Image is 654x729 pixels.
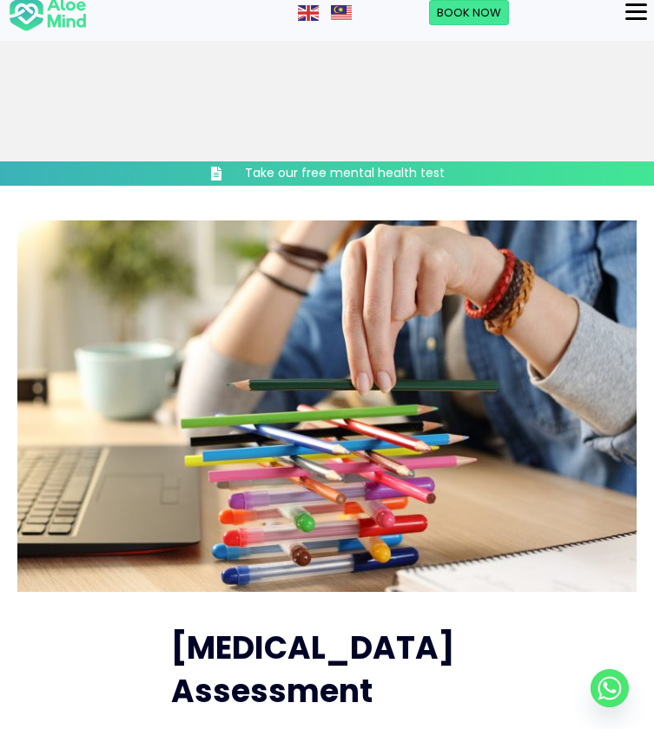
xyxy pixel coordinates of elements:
a: Whatsapp [591,669,629,707]
a: English [298,3,320,21]
img: en [298,5,319,21]
a: Take our free mental health test [171,165,484,182]
img: ADHD photo [17,220,637,592]
a: Malay [331,3,353,21]
img: ms [331,5,352,21]
h3: Take our free mental health test [245,165,445,182]
span: [MEDICAL_DATA] Assessment [171,626,455,713]
span: Book Now [437,4,501,21]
